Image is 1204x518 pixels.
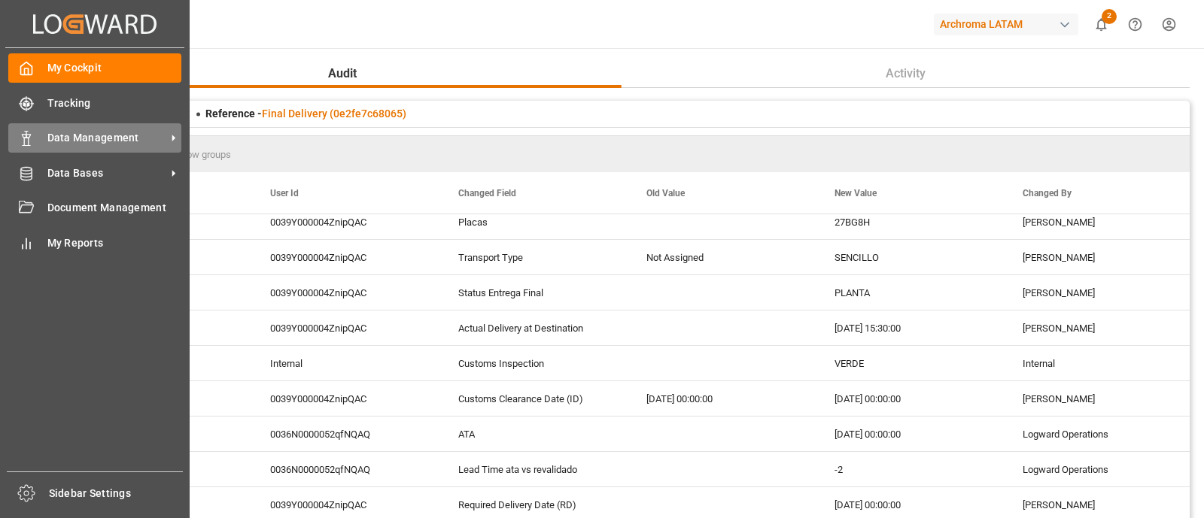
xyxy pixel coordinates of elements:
div: Status Entrega Final [440,275,628,310]
div: Internal [1005,346,1193,380]
a: Tracking [8,88,181,117]
div: Logward Operations [1005,452,1193,486]
div: VERDE [816,346,1005,380]
div: Lead Time ata vs revalidado [440,452,628,486]
span: Old Value [646,188,685,198]
span: Audit [322,65,363,83]
button: show 2 new notifications [1084,8,1118,41]
div: 0039Y000004ZnipQAC [252,310,440,345]
div: Transport Type [440,240,628,274]
div: Internal [252,346,440,380]
button: Activity [622,59,1190,88]
span: Sidebar Settings [49,486,184,501]
div: Archroma LATAM [934,14,1078,35]
a: My Reports [8,228,181,257]
div: 0039Y000004ZnipQAC [252,204,440,239]
span: Activity [880,65,932,83]
div: [PERSON_NAME] [1005,381,1193,416]
div: Not Assigned [628,240,816,274]
span: My Cockpit [47,60,182,76]
div: Actual Delivery at Destination [440,310,628,345]
span: My Reports [47,235,182,251]
span: New Value [835,188,877,198]
div: [PERSON_NAME] [1005,310,1193,345]
span: Reference - [205,108,406,120]
span: Changed By [1023,188,1072,198]
span: User Id [270,188,299,198]
div: Logward Operations [1005,417,1193,451]
div: -2 [816,452,1005,486]
div: [PERSON_NAME] [1005,240,1193,274]
div: [PERSON_NAME] [1005,275,1193,310]
div: [DATE] 00:00:00 [816,381,1005,416]
div: 0036N0000052qfNQAQ [252,417,440,451]
div: 27BG8H [816,204,1005,239]
div: [DATE] 15:30:00 [816,310,1005,345]
div: 0039Y000004ZnipQAC [252,381,440,416]
a: My Cockpit [8,53,181,83]
span: Changed Field [458,188,516,198]
a: Final Delivery (0e2fe7c68065) [262,108,406,120]
div: [DATE] 00:00:00 [816,417,1005,451]
span: Data Management [47,130,166,146]
span: Document Management [47,200,182,216]
span: Data Bases [47,165,166,181]
div: 0039Y000004ZnipQAC [252,240,440,274]
div: Customs Inspection [440,346,628,380]
div: SENCILLO [816,240,1005,274]
div: Customs Clearance Date (ID) [440,381,628,416]
div: 0036N0000052qfNQAQ [252,452,440,486]
button: Archroma LATAM [934,10,1084,38]
a: Document Management [8,193,181,223]
button: Help Center [1118,8,1152,41]
button: Audit [64,59,622,88]
div: [DATE] 00:00:00 [628,381,816,416]
div: [PERSON_NAME] [1005,204,1193,239]
div: 0039Y000004ZnipQAC [252,275,440,310]
div: PLANTA [816,275,1005,310]
div: Placas [440,204,628,239]
span: Tracking [47,95,182,111]
div: ATA [440,417,628,451]
span: 2 [1102,9,1117,24]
